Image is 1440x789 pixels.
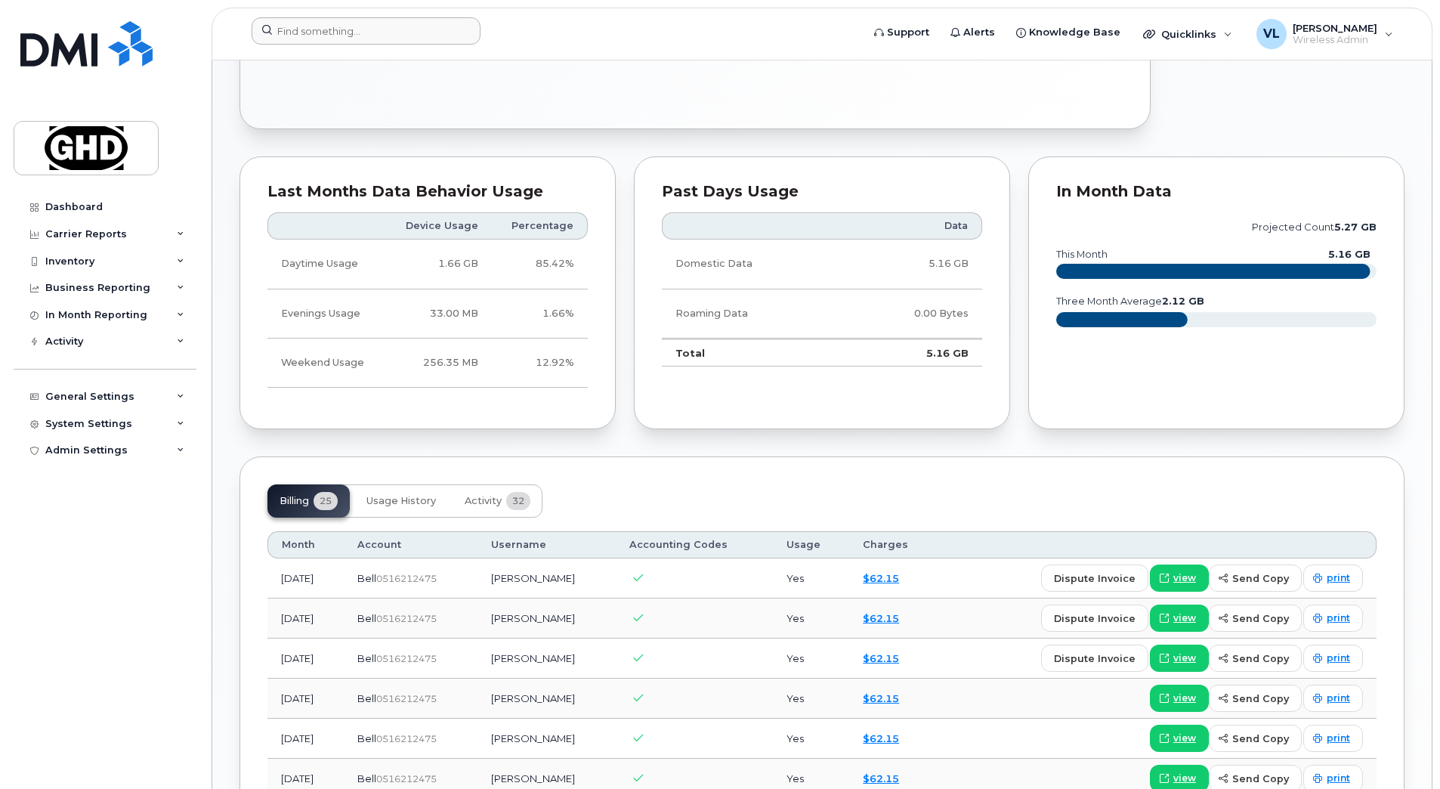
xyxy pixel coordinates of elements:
text: 5.16 GB [1328,249,1370,260]
tr: Friday from 6:00pm to Monday 8:00am [267,339,588,388]
span: Bell [357,772,376,784]
td: [DATE] [267,558,344,599]
td: [DATE] [267,679,344,719]
span: Bell [357,732,376,744]
span: send copy [1232,692,1289,706]
a: print [1303,685,1363,712]
text: this month [1055,249,1108,260]
span: send copy [1232,571,1289,586]
td: Total [662,339,842,367]
button: send copy [1209,725,1302,752]
a: $62.15 [863,652,899,664]
iframe: Messenger Launcher [1374,723,1429,778]
a: $62.15 [863,572,899,584]
span: 0516212475 [376,573,437,584]
th: Usage [773,531,849,558]
span: Activity [465,495,502,507]
div: In Month Data [1056,184,1377,200]
td: [PERSON_NAME] [477,719,616,759]
span: send copy [1232,611,1289,626]
span: print [1327,772,1350,785]
span: 0516212475 [376,613,437,624]
td: Yes [773,639,849,679]
a: print [1303,645,1363,672]
th: Username [477,531,616,558]
td: Weekend Usage [267,339,385,388]
td: 1.66% [492,289,588,339]
button: send copy [1209,645,1302,672]
th: Month [267,531,344,558]
span: 32 [506,492,530,510]
th: Device Usage [385,212,492,240]
div: Past Days Usage [662,184,982,200]
span: send copy [1232,772,1289,786]
span: view [1173,651,1196,665]
span: Wireless Admin [1293,34,1377,46]
text: projected count [1252,221,1377,233]
span: 0516212475 [376,653,437,664]
span: print [1327,732,1350,745]
td: Domestic Data [662,240,842,289]
a: $62.15 [863,732,899,744]
span: send copy [1232,732,1289,746]
span: Usage History [366,495,436,507]
span: Bell [357,572,376,584]
th: Charges [849,531,940,558]
th: Data [842,212,982,240]
td: Daytime Usage [267,240,385,289]
span: Bell [357,692,376,704]
td: Yes [773,679,849,719]
span: view [1173,692,1196,705]
td: Evenings Usage [267,289,385,339]
td: [PERSON_NAME] [477,558,616,599]
td: 12.92% [492,339,588,388]
button: dispute invoice [1041,605,1148,632]
a: view [1150,645,1209,672]
a: print [1303,565,1363,592]
a: view [1150,725,1209,752]
tspan: 2.12 GB [1162,295,1204,307]
span: Knowledge Base [1029,25,1120,40]
span: view [1173,611,1196,625]
a: $62.15 [863,772,899,784]
input: Find something... [252,17,481,45]
span: Alerts [963,25,995,40]
tspan: 5.27 GB [1334,221,1377,233]
span: 0516212475 [376,733,437,744]
td: 5.16 GB [842,339,982,367]
td: Yes [773,599,849,639]
span: print [1327,692,1350,705]
span: send copy [1232,651,1289,666]
td: [PERSON_NAME] [477,639,616,679]
span: [PERSON_NAME] [1293,22,1377,34]
th: Percentage [492,212,588,240]
span: view [1173,732,1196,745]
td: [PERSON_NAME] [477,599,616,639]
th: Accounting Codes [616,531,773,558]
span: print [1327,611,1350,625]
div: Vinh Le [1246,19,1404,49]
th: Account [344,531,477,558]
a: view [1150,685,1209,712]
td: 85.42% [492,240,588,289]
button: dispute invoice [1041,565,1148,592]
span: 0516212475 [376,693,437,704]
text: three month average [1055,295,1204,307]
span: Quicklinks [1161,28,1216,40]
span: dispute invoice [1054,611,1136,626]
span: Bell [357,612,376,624]
span: dispute invoice [1054,571,1136,586]
span: Bell [357,652,376,664]
td: 33.00 MB [385,289,492,339]
td: Roaming Data [662,289,842,339]
a: print [1303,605,1363,632]
td: [DATE] [267,599,344,639]
span: print [1327,651,1350,665]
td: 5.16 GB [842,240,982,289]
a: Knowledge Base [1006,17,1131,48]
td: Yes [773,558,849,599]
span: 0516212475 [376,773,437,784]
td: Yes [773,719,849,759]
button: send copy [1209,565,1302,592]
span: VL [1263,25,1280,43]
